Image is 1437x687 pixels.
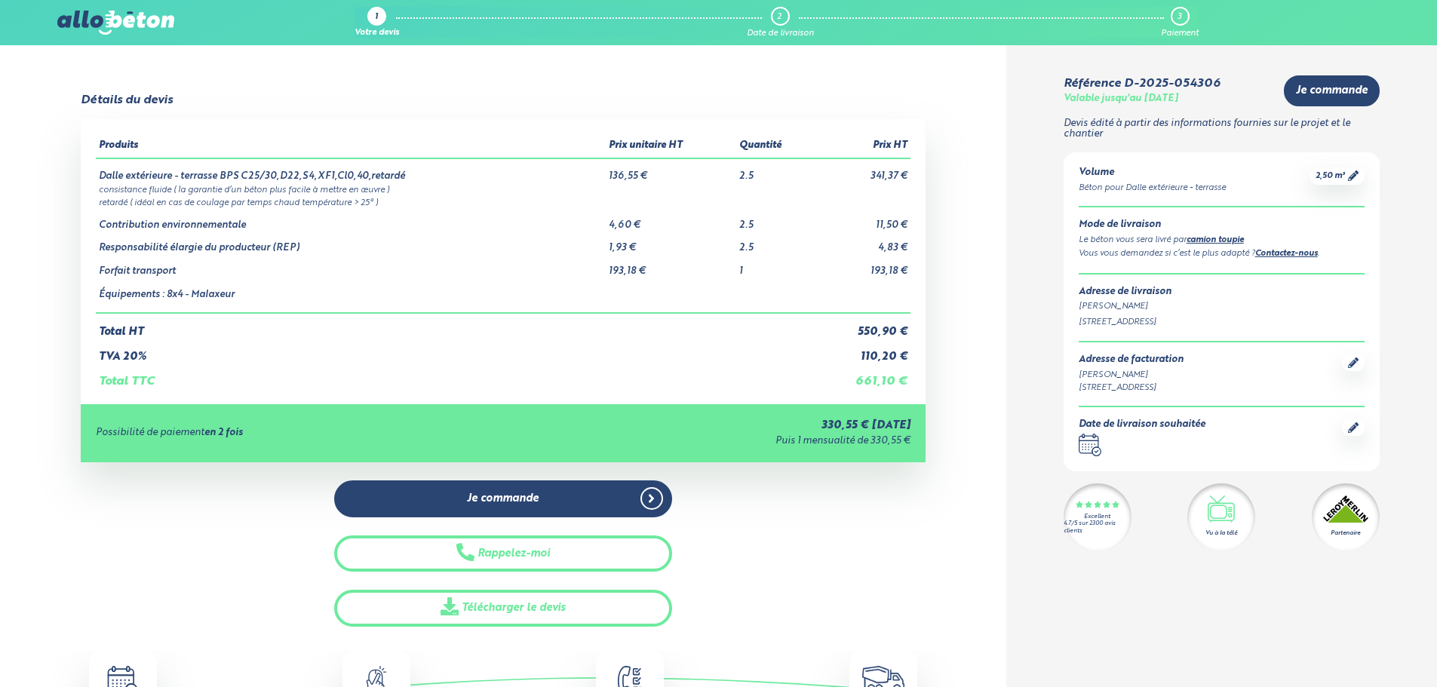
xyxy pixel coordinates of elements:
div: Votre devis [355,29,399,38]
td: 1,93 € [606,231,736,254]
div: Mode de livraison [1079,219,1365,231]
td: TVA 20% [96,339,815,363]
div: Valable jusqu'au [DATE] [1064,94,1178,105]
div: Béton pour Dalle extérieure - terrasse [1079,182,1226,195]
div: 1 [375,13,378,23]
div: Puis 1 mensualité de 330,55 € [520,436,910,447]
button: Rappelez-moi [334,535,672,572]
a: camion toupie [1187,236,1244,244]
td: Total TTC [96,363,815,388]
td: 341,37 € [815,158,910,182]
div: Date de livraison [747,29,814,38]
div: Volume [1079,167,1226,179]
td: 193,18 € [606,254,736,278]
iframe: Help widget launcher [1303,628,1420,670]
div: 3 [1178,12,1181,22]
td: 550,90 € [815,313,910,339]
div: Vous vous demandez si c’est le plus adapté ? . [1079,247,1365,261]
td: Équipements : 8x4 - Malaxeur [96,278,606,314]
td: 2.5 [736,158,815,182]
div: Détails du devis [81,94,173,107]
td: 1 [736,254,815,278]
div: Paiement [1161,29,1199,38]
div: Date de livraison souhaitée [1079,419,1205,431]
div: [STREET_ADDRESS] [1079,382,1184,394]
div: 2 [777,12,781,22]
td: 2.5 [736,231,815,254]
strong: en 2 fois [204,428,243,437]
div: Le béton vous sera livré par [1079,234,1365,247]
div: Possibilité de paiement [96,428,520,439]
td: 661,10 € [815,363,910,388]
div: Référence D-2025-054306 [1064,77,1220,90]
td: 2.5 [736,208,815,232]
div: Excellent [1084,514,1110,520]
div: Partenaire [1331,529,1360,538]
td: 136,55 € [606,158,736,182]
td: 11,50 € [815,208,910,232]
p: Devis édité à partir des informations fournies sur le projet et le chantier [1064,118,1380,140]
a: 3 Paiement [1161,7,1199,38]
div: 330,55 € [DATE] [520,419,910,432]
a: Je commande [1284,75,1380,106]
th: Quantité [736,134,815,158]
a: 2 Date de livraison [747,7,814,38]
td: 110,20 € [815,339,910,363]
span: Je commande [1296,84,1368,97]
td: Total HT [96,313,815,339]
div: [PERSON_NAME] [1079,300,1365,313]
th: Prix unitaire HT [606,134,736,158]
td: Dalle extérieure - terrasse BPS C25/30,D22,S4,XF1,Cl0,40,retardé [96,158,606,182]
th: Produits [96,134,606,158]
td: Responsabilité élargie du producteur (REP) [96,231,606,254]
div: 4.7/5 sur 2300 avis clients [1064,520,1131,534]
td: Contribution environnementale [96,208,606,232]
a: Contactez-nous [1255,250,1318,258]
div: Adresse de facturation [1079,354,1184,366]
div: [STREET_ADDRESS] [1079,316,1365,329]
div: [PERSON_NAME] [1079,369,1184,382]
div: Vu à la télé [1205,529,1237,538]
a: Je commande [334,480,672,517]
img: allobéton [57,11,173,35]
td: 4,60 € [606,208,736,232]
td: 193,18 € [815,254,910,278]
a: Télécharger le devis [334,590,672,627]
div: Adresse de livraison [1079,287,1365,298]
td: 4,83 € [815,231,910,254]
a: 1 Votre devis [355,7,399,38]
td: Forfait transport [96,254,606,278]
span: Je commande [467,492,539,505]
th: Prix HT [815,134,910,158]
td: retardé ( idéal en cas de coulage par temps chaud température > 25° ) [96,195,910,208]
td: consistance fluide ( la garantie d’un béton plus facile à mettre en œuvre ) [96,182,910,195]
